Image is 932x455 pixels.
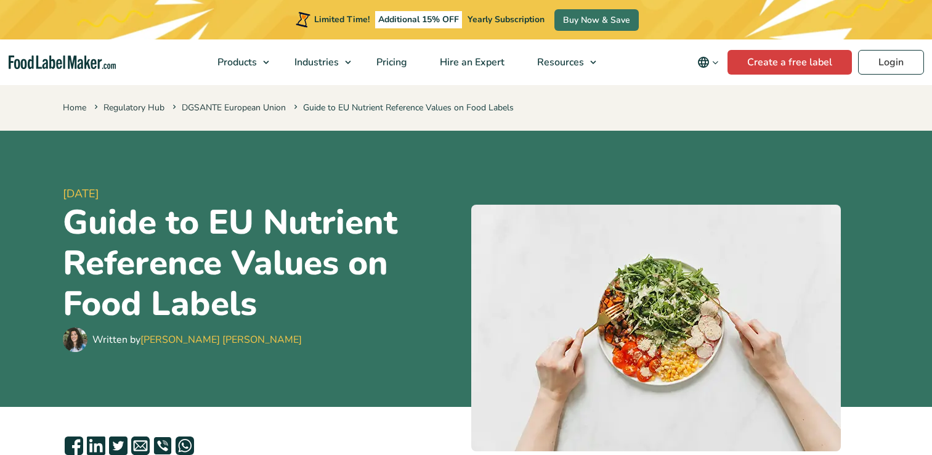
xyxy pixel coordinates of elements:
[373,55,408,69] span: Pricing
[63,202,461,324] h1: Guide to EU Nutrient Reference Values on Food Labels
[375,11,462,28] span: Additional 15% OFF
[214,55,258,69] span: Products
[278,39,357,85] a: Industries
[291,55,340,69] span: Industries
[858,50,924,75] a: Login
[201,39,275,85] a: Products
[689,50,727,75] button: Change language
[436,55,506,69] span: Hire an Expert
[140,333,302,346] a: [PERSON_NAME] [PERSON_NAME]
[63,327,87,352] img: Maria Abi Hanna - Food Label Maker
[291,102,514,113] span: Guide to EU Nutrient Reference Values on Food Labels
[533,55,585,69] span: Resources
[182,102,286,113] a: DGSANTE European Union
[521,39,602,85] a: Resources
[468,14,545,25] span: Yearly Subscription
[360,39,421,85] a: Pricing
[9,55,116,70] a: Food Label Maker homepage
[727,50,852,75] a: Create a free label
[103,102,164,113] a: Regulatory Hub
[424,39,518,85] a: Hire an Expert
[554,9,639,31] a: Buy Now & Save
[314,14,370,25] span: Limited Time!
[63,186,461,202] span: [DATE]
[92,332,302,347] div: Written by
[63,102,86,113] a: Home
